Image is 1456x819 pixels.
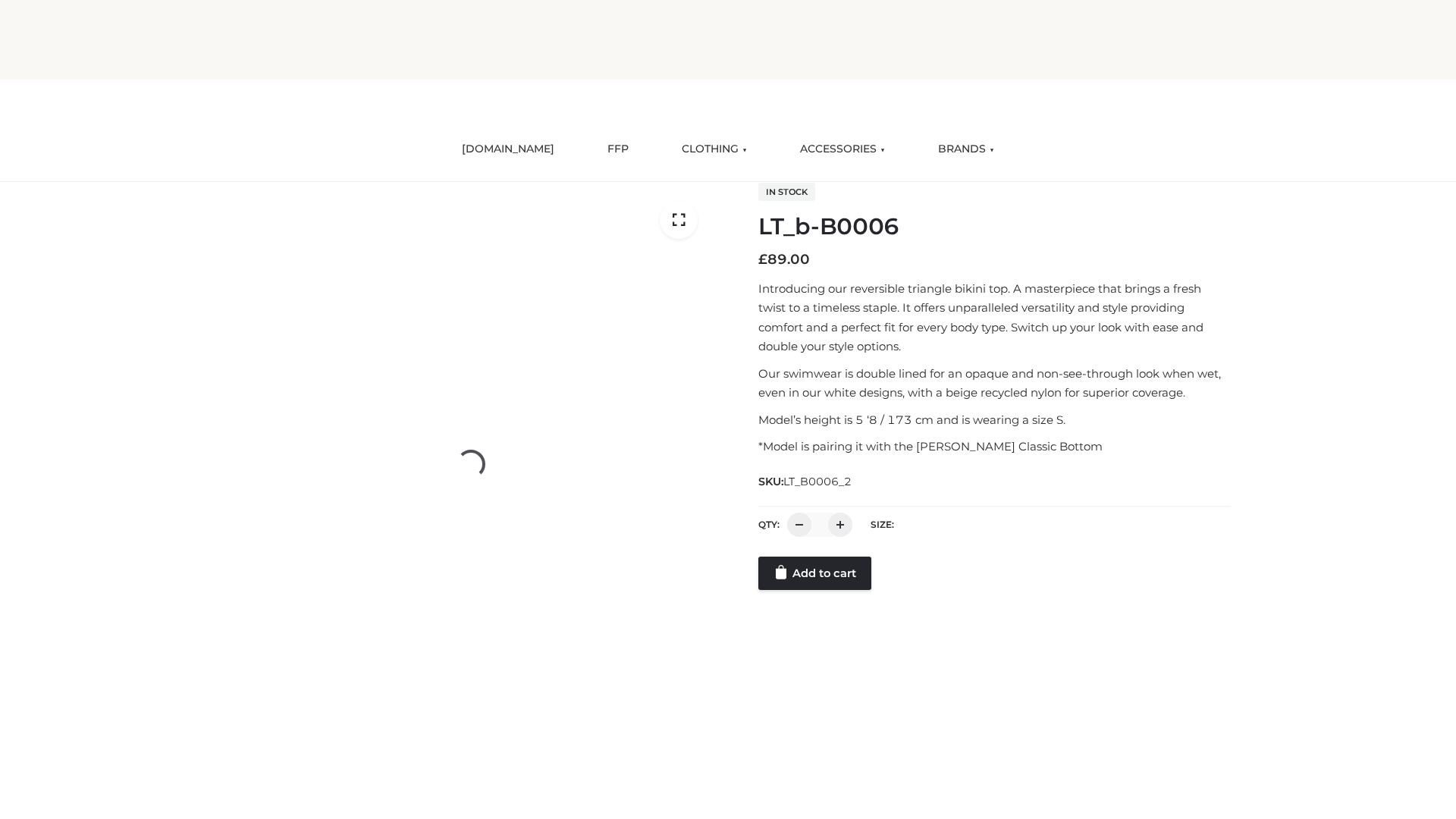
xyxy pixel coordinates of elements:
a: FFP [596,133,640,166]
p: Our swimwear is double lined for an opaque and non-see-through look when wet, even in our white d... [758,364,1231,403]
span: LT_B0006_2 [783,475,852,488]
label: Size: [871,519,894,530]
a: ACCESSORIES [789,133,896,166]
p: Model’s height is 5 ‘8 / 173 cm and is wearing a size S. [758,410,1231,430]
span: £ [758,251,767,268]
a: Add to cart [758,557,871,590]
a: [DOMAIN_NAME] [450,133,566,166]
a: CLOTHING [670,133,758,166]
label: QTY: [758,519,780,530]
span: SKU: [758,472,853,491]
bdi: 89.00 [758,251,810,268]
p: Introducing our reversible triangle bikini top. A masterpiece that brings a fresh twist to a time... [758,279,1231,356]
a: BRANDS [927,133,1006,166]
h1: LT_b-B0006 [758,213,1231,240]
span: In stock [758,183,815,201]
p: *Model is pairing it with the [PERSON_NAME] Classic Bottom [758,437,1231,457]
